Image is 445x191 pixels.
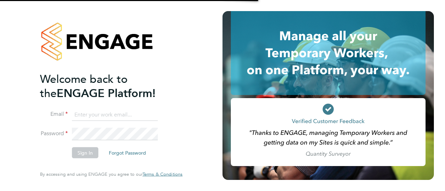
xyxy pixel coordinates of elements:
label: Password [40,130,68,137]
span: By accessing and using ENGAGE you agree to our [40,171,183,177]
label: Email [40,111,68,118]
button: Forgot Password [103,147,152,158]
button: Sign In [72,147,98,158]
span: Welcome back to the [40,72,128,100]
input: Enter your work email... [72,108,158,121]
a: Terms & Conditions [143,172,183,177]
h2: ENGAGE Platform! [40,72,176,100]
